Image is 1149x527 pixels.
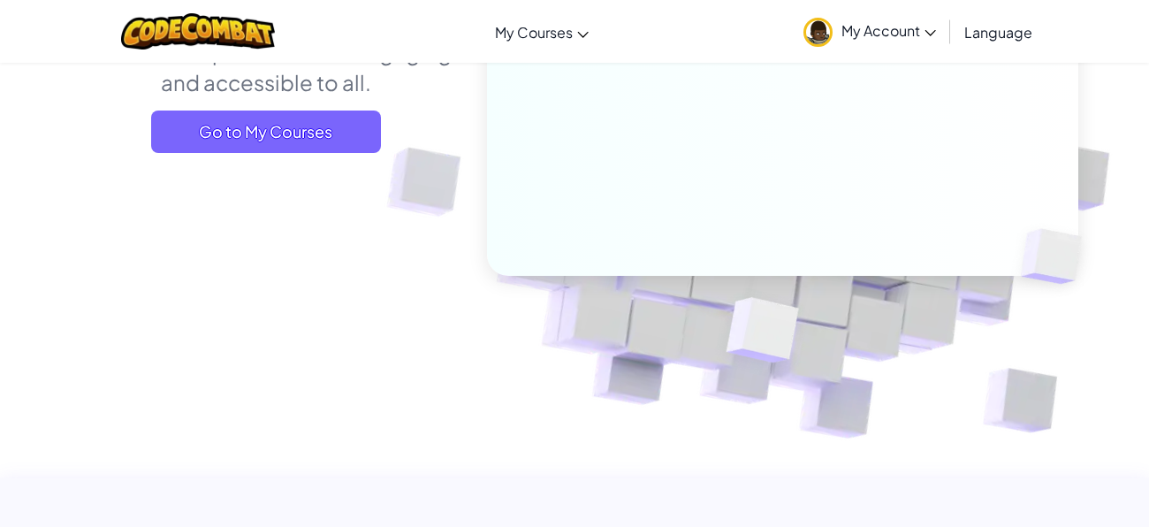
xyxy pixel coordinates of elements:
img: Overlap cubes [992,192,1124,321]
img: avatar [803,18,833,47]
a: My Account [795,4,945,59]
img: CodeCombat logo [121,13,276,50]
a: Go to My Courses [151,111,381,153]
span: My Account [841,21,936,40]
img: Overlap cubes [683,260,841,407]
span: My Courses [495,23,573,42]
span: Language [964,23,1032,42]
a: Language [955,8,1041,56]
a: My Courses [486,8,597,56]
